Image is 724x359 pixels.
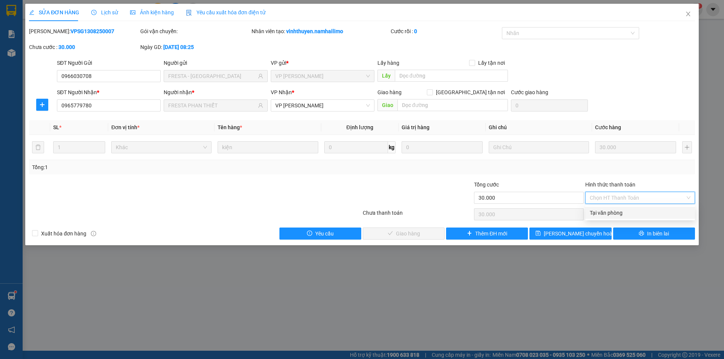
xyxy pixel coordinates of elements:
[391,27,500,35] div: Cước rồi :
[57,59,161,67] div: SĐT Người Gửi
[164,88,267,96] div: Người nhận
[475,59,508,67] span: Lấy tận nơi
[29,10,34,15] span: edit
[186,10,192,16] img: icon
[362,209,473,222] div: Chưa thanh toán
[511,99,588,112] input: Cước giao hàng
[397,99,508,111] input: Dọc đường
[647,229,669,238] span: In biên lai
[29,43,139,51] div: Chưa cước :
[91,9,118,15] span: Lịch sử
[53,124,59,130] span: SL
[91,10,97,15] span: clock-circle
[433,88,508,96] span: [GEOGRAPHIC_DATA] tận nơi
[467,231,472,237] span: plus
[218,124,242,130] span: Tên hàng
[377,89,402,95] span: Giao hàng
[252,27,389,35] div: Nhân viên tạo:
[639,231,644,237] span: printer
[32,141,44,153] button: delete
[271,59,374,67] div: VP gửi
[275,100,370,111] span: VP Phan Thiết
[544,229,615,238] span: [PERSON_NAME] chuyển hoàn
[37,102,48,108] span: plus
[590,209,690,217] div: Tại văn phòng
[6,34,67,44] div: 0336651905
[32,163,279,171] div: Tổng: 1
[535,231,541,237] span: save
[446,228,528,240] button: plusThêm ĐH mới
[585,182,635,188] label: Hình thức thanh toán
[130,9,174,15] span: Ảnh kiện hàng
[38,229,89,238] span: Xuất hóa đơn hàng
[116,142,207,153] span: Khác
[315,229,334,238] span: Yêu cầu
[57,88,161,96] div: SĐT Người Nhận
[29,9,79,15] span: SỬA ĐƠN HÀNG
[595,124,621,130] span: Cước hàng
[275,70,370,82] span: VP Phạm Ngũ Lão
[6,49,68,58] div: 40.000
[168,72,256,80] input: Tên người gửi
[529,228,611,240] button: save[PERSON_NAME] chuyển hoàn
[489,141,589,153] input: Ghi Chú
[164,59,267,67] div: Người gửi
[163,44,194,50] b: [DATE] 08:25
[347,124,373,130] span: Định lượng
[36,99,48,111] button: plus
[258,103,263,108] span: user
[474,182,499,188] span: Tổng cước
[307,231,312,237] span: exclamation-circle
[402,141,483,153] input: 0
[682,141,692,153] button: plus
[271,89,292,95] span: VP Nhận
[678,4,699,25] button: Close
[72,6,133,24] div: VP [PERSON_NAME]
[6,49,17,57] span: CR :
[613,228,695,240] button: printerIn biên lai
[363,228,445,240] button: checkGiao hàng
[71,28,114,34] b: VPSG1308250007
[511,89,548,95] label: Cước giao hàng
[377,60,399,66] span: Lấy hàng
[58,44,75,50] b: 30.000
[72,34,133,44] div: 0902386925
[402,124,429,130] span: Giá trị hàng
[111,124,140,130] span: Đơn vị tính
[186,9,265,15] span: Yêu cầu xuất hóa đơn điện tử
[685,11,691,17] span: close
[388,141,396,153] span: kg
[72,24,133,34] div: HÙNG
[286,28,343,34] b: vinhthuyen.namhailimo
[395,70,508,82] input: Dọc đường
[218,141,318,153] input: VD: Bàn, Ghế
[29,27,139,35] div: [PERSON_NAME]:
[6,24,67,34] div: [PERSON_NAME]
[140,27,250,35] div: Gói vận chuyển:
[130,10,135,15] span: picture
[140,43,250,51] div: Ngày GD:
[475,229,507,238] span: Thêm ĐH mới
[6,7,18,15] span: Gửi:
[258,73,263,79] span: user
[414,28,417,34] b: 0
[72,7,90,15] span: Nhận:
[377,70,395,82] span: Lấy
[590,192,690,203] span: Chọn HT Thanh Toán
[168,101,256,110] input: Tên người nhận
[486,120,592,135] th: Ghi chú
[91,231,96,236] span: info-circle
[377,99,397,111] span: Giao
[6,6,67,24] div: VP [PERSON_NAME]
[279,228,361,240] button: exclamation-circleYêu cầu
[595,141,676,153] input: 0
